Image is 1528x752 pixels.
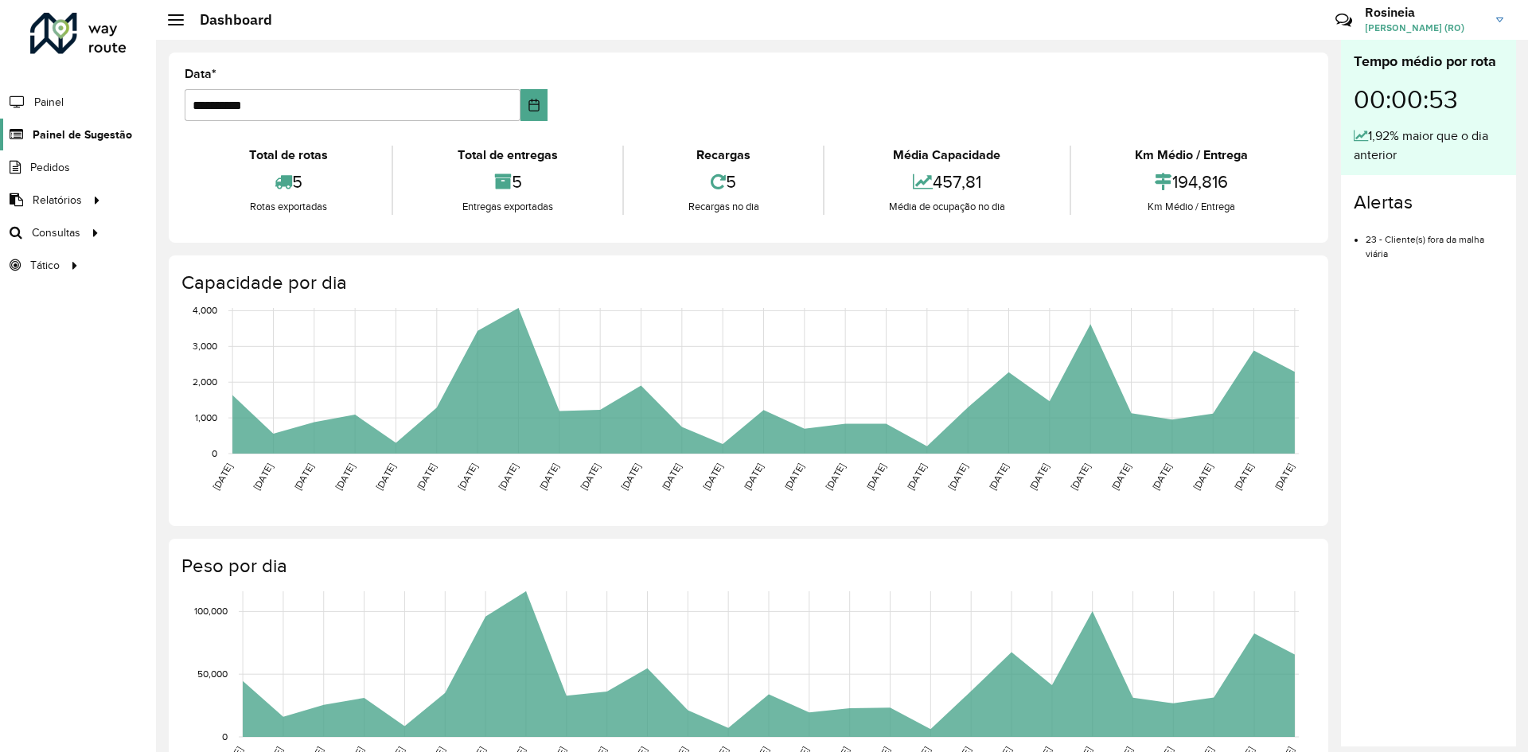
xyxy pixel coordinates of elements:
[181,555,1312,578] h4: Peso por dia
[1069,462,1092,492] text: [DATE]
[397,146,618,165] div: Total de entregas
[415,462,438,492] text: [DATE]
[1366,220,1503,261] li: 23 - Cliente(s) fora da malha viária
[742,462,765,492] text: [DATE]
[1365,5,1484,20] h3: Rosineia
[579,462,602,492] text: [DATE]
[1365,21,1484,35] span: [PERSON_NAME] (RO)
[828,165,1065,199] div: 457,81
[397,199,618,215] div: Entregas exportadas
[1327,3,1361,37] a: Contato Rápido
[189,146,388,165] div: Total de rotas
[628,165,819,199] div: 5
[30,159,70,176] span: Pedidos
[828,199,1065,215] div: Média de ocupação no dia
[628,146,819,165] div: Recargas
[333,462,357,492] text: [DATE]
[33,192,82,208] span: Relatórios
[251,462,275,492] text: [DATE]
[193,341,217,351] text: 3,000
[456,462,479,492] text: [DATE]
[905,462,928,492] text: [DATE]
[946,462,969,492] text: [DATE]
[864,462,887,492] text: [DATE]
[222,731,228,742] text: 0
[197,668,228,679] text: 50,000
[1232,462,1255,492] text: [DATE]
[1075,199,1308,215] div: Km Médio / Entrega
[1150,462,1173,492] text: [DATE]
[211,462,234,492] text: [DATE]
[537,462,560,492] text: [DATE]
[497,462,520,492] text: [DATE]
[1191,462,1214,492] text: [DATE]
[212,448,217,458] text: 0
[189,165,388,199] div: 5
[1354,191,1503,214] h4: Alertas
[824,462,847,492] text: [DATE]
[520,89,548,121] button: Choose Date
[1075,165,1308,199] div: 194,816
[1075,146,1308,165] div: Km Médio / Entrega
[189,199,388,215] div: Rotas exportadas
[374,462,397,492] text: [DATE]
[30,257,60,274] span: Tático
[185,64,216,84] label: Data
[1109,462,1132,492] text: [DATE]
[828,146,1065,165] div: Média Capacidade
[193,376,217,387] text: 2,000
[619,462,642,492] text: [DATE]
[987,462,1010,492] text: [DATE]
[181,271,1312,294] h4: Capacidade por dia
[184,11,272,29] h2: Dashboard
[195,412,217,423] text: 1,000
[34,94,64,111] span: Painel
[660,462,683,492] text: [DATE]
[193,306,217,316] text: 4,000
[1354,72,1503,127] div: 00:00:53
[32,224,80,241] span: Consultas
[782,462,805,492] text: [DATE]
[1354,51,1503,72] div: Tempo médio por rota
[1027,462,1050,492] text: [DATE]
[1273,462,1296,492] text: [DATE]
[292,462,315,492] text: [DATE]
[33,127,132,143] span: Painel de Sugestão
[1354,127,1503,165] div: 1,92% maior que o dia anterior
[397,165,618,199] div: 5
[194,606,228,617] text: 100,000
[701,462,724,492] text: [DATE]
[628,199,819,215] div: Recargas no dia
